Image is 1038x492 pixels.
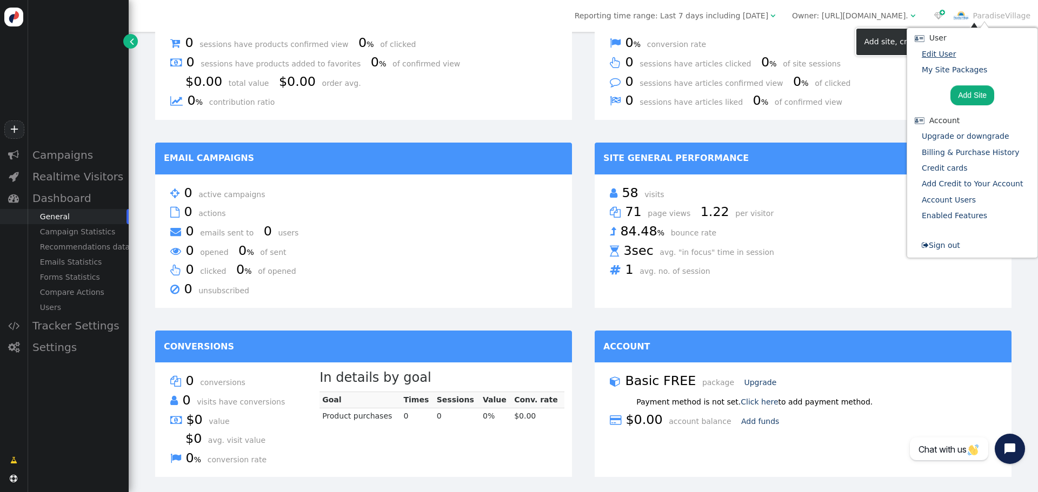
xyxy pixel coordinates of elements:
[660,248,782,257] span: avg. "in focus" time in session
[155,143,572,174] td: Email Campaigns
[27,144,129,166] div: Campaigns
[922,148,1020,157] a: Billing & Purchase History
[741,397,778,406] a: Click here
[793,74,813,89] span: 0
[27,336,129,358] div: Settings
[625,373,700,388] span: Basic FREE
[209,417,237,426] span: value
[27,300,129,315] div: Users
[185,35,197,50] span: 0
[320,392,401,408] th: Goal
[279,74,320,89] span: $0.00
[864,36,1029,48] div: Add site, credit card and view subscriptions
[320,408,401,424] td: Product purchases
[401,408,434,424] td: 0
[922,211,987,220] a: Enabled Features
[4,120,24,139] a: +
[735,209,781,218] span: per visitor
[783,59,848,68] span: of site sessions
[201,59,368,68] span: sessions have products added to favorites
[27,315,129,336] div: Tracker Settings
[801,79,809,87] small: %
[367,40,374,49] small: %
[640,267,718,275] span: avg. no. of session
[648,209,698,218] span: page views
[401,392,434,408] th: Times
[258,267,303,275] span: of opened
[626,412,666,427] span: $0.00
[922,241,929,249] span: 
[185,262,197,277] span: 0
[170,93,183,109] span: 
[186,412,206,427] span: $0
[912,32,1033,44] div: User
[170,373,181,389] span: 
[170,243,181,259] span: 
[130,36,134,47] span: 
[184,185,196,200] span: 0
[8,193,19,204] span: 
[657,228,665,237] small: %
[434,408,480,424] td: 0
[27,254,129,269] div: Emails Statistics
[610,204,621,220] span: 
[610,224,616,240] span: 
[197,397,292,406] span: visits have conversions
[170,224,181,240] span: 
[379,59,387,68] small: %
[320,368,564,387] h3: In details by goal
[640,98,750,106] span: sessions have articles liked
[640,59,758,68] span: sessions have articles clicked
[934,12,943,19] span: 
[623,243,657,258] span: 3sec
[185,243,197,258] span: 0
[610,55,621,71] span: 
[209,98,283,106] span: contribution ratio
[761,98,769,106] small: %
[744,378,776,387] a: Upgrade
[8,150,19,160] span: 
[196,98,203,106] small: %
[671,228,724,237] span: bounce rate
[620,224,668,239] span: 84.48
[922,179,1023,188] a: Add Credit to Your Account
[622,185,642,200] span: 58
[625,74,637,89] span: 0
[775,98,850,106] span: of confirmed view
[27,224,129,239] div: Campaign Statistics
[185,373,197,388] span: 0
[27,166,129,187] div: Realtime Visitors
[922,65,987,74] a: My Site Packages
[610,373,621,389] span: 
[610,243,619,259] span: 
[644,190,671,199] span: visits
[595,331,1012,362] td: Account
[610,93,621,109] span: 
[238,243,258,258] span: 0
[647,40,714,49] span: conversion rate
[264,224,276,239] span: 0
[634,40,641,49] small: %
[625,262,637,277] span: 1
[184,281,196,296] span: 0
[358,35,378,50] span: 0
[200,267,234,275] span: clicked
[27,269,129,285] div: Forms Statistics
[595,143,1012,174] td: Site General Performance
[10,475,17,482] span: 
[236,262,256,277] span: 0
[511,392,564,408] th: Conv. rate
[208,436,273,444] span: avg. visit value
[27,187,129,209] div: Dashboard
[200,228,261,237] span: emails sent to
[922,196,976,204] a: Account Users
[10,455,17,466] span: 
[910,12,915,19] span: 
[815,79,858,87] span: of clicked
[610,74,621,90] span: 
[198,209,233,218] span: actions
[953,11,1030,20] a: ParadiseVillage
[922,164,968,172] a: Credit cards
[636,397,873,406] span: Payment method is not set. to add payment method.
[625,35,644,50] span: 0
